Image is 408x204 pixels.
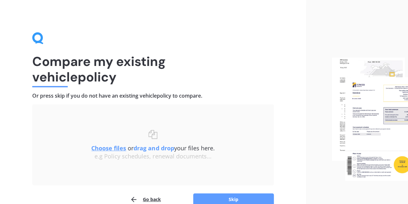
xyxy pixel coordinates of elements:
u: Choose files [91,144,126,152]
b: drag and drop [134,144,174,152]
h1: Compare my existing vehicle policy [32,54,274,85]
img: files.webp [332,58,408,181]
div: e.g Policy schedules, renewal documents... [45,153,261,160]
h4: Or press skip if you do not have an existing vehicle policy to compare. [32,92,274,99]
span: or your files here. [91,144,214,152]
